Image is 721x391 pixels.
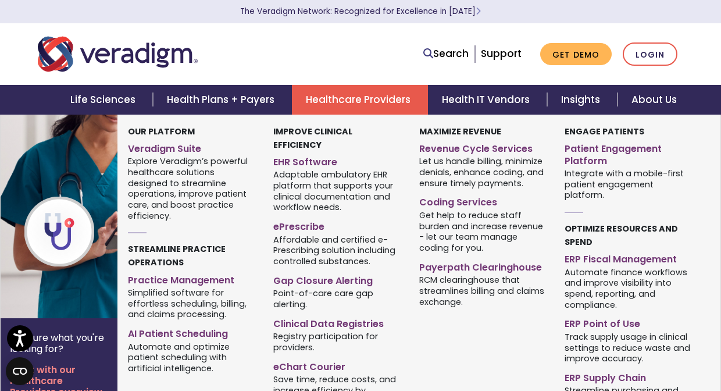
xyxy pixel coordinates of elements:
[547,85,618,115] a: Insights
[273,314,401,330] a: Clinical Data Registries
[419,155,547,189] span: Let us handle billing, minimize denials, enhance coding, and ensure timely payments.
[663,333,707,377] iframe: Drift Chat Widget
[618,85,691,115] a: About Us
[273,330,401,353] span: Registry participation for providers.
[292,85,428,115] a: Healthcare Providers
[419,126,501,137] strong: Maximize Revenue
[273,152,401,169] a: EHR Software
[419,257,547,274] a: Payerpath Clearinghouse
[419,192,547,209] a: Coding Services
[128,270,256,287] a: Practice Management
[128,340,256,374] span: Automate and optimize patient scheduling with artificial intelligence.
[419,274,547,308] span: RCM clearinghouse that streamlines billing and claims exchange.
[153,85,292,115] a: Health Plans + Payers
[476,6,481,17] span: Learn More
[565,314,693,330] a: ERP Point of Use
[273,287,401,310] span: Point-of-care care gap alerting.
[6,357,34,385] button: Open CMP widget
[565,167,693,201] span: Integrate with a mobile-first patient engagement platform.
[565,223,678,248] strong: Optimize Resources and Spend
[540,43,612,66] a: Get Demo
[565,266,693,310] span: Automate finance workflows and improve visibility into spend, reporting, and compliance.
[1,115,188,318] img: Healthcare Provider
[240,6,481,17] a: The Veradigm Network: Recognized for Excellence in [DATE]Learn More
[273,169,401,213] span: Adaptable ambulatory EHR platform that supports your clinical documentation and workflow needs.
[10,332,108,354] p: Not sure what you're looking for?
[273,357,401,374] a: eChart Courier
[273,216,401,233] a: ePrescribe
[428,85,547,115] a: Health IT Vendors
[565,249,693,266] a: ERP Fiscal Management
[273,126,352,151] strong: Improve Clinical Efficiency
[128,324,256,340] a: AI Patient Scheduling
[128,286,256,320] span: Simplified software for effortless scheduling, billing, and claims processing.
[128,155,256,222] span: Explore Veradigm’s powerful healthcare solutions designed to streamline operations, improve patie...
[419,209,547,253] span: Get help to reduce staff burden and increase revenue - let our team manage coding for you.
[423,46,469,62] a: Search
[273,233,401,267] span: Affordable and certified e-Prescribing solution including controlled substances.
[128,126,195,137] strong: Our Platform
[565,138,693,168] a: Patient Engagement Platform
[128,243,226,268] strong: Streamline Practice Operations
[565,126,644,137] strong: Engage Patients
[481,47,522,61] a: Support
[565,330,693,364] span: Track supply usage in clinical settings to reduce waste and improve accuracy.
[128,138,256,155] a: Veradigm Suite
[56,85,153,115] a: Life Sciences
[419,138,547,155] a: Revenue Cycle Services
[565,368,693,385] a: ERP Supply Chain
[623,42,677,66] a: Login
[38,35,198,73] img: Veradigm logo
[273,271,401,287] a: Gap Closure Alerting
